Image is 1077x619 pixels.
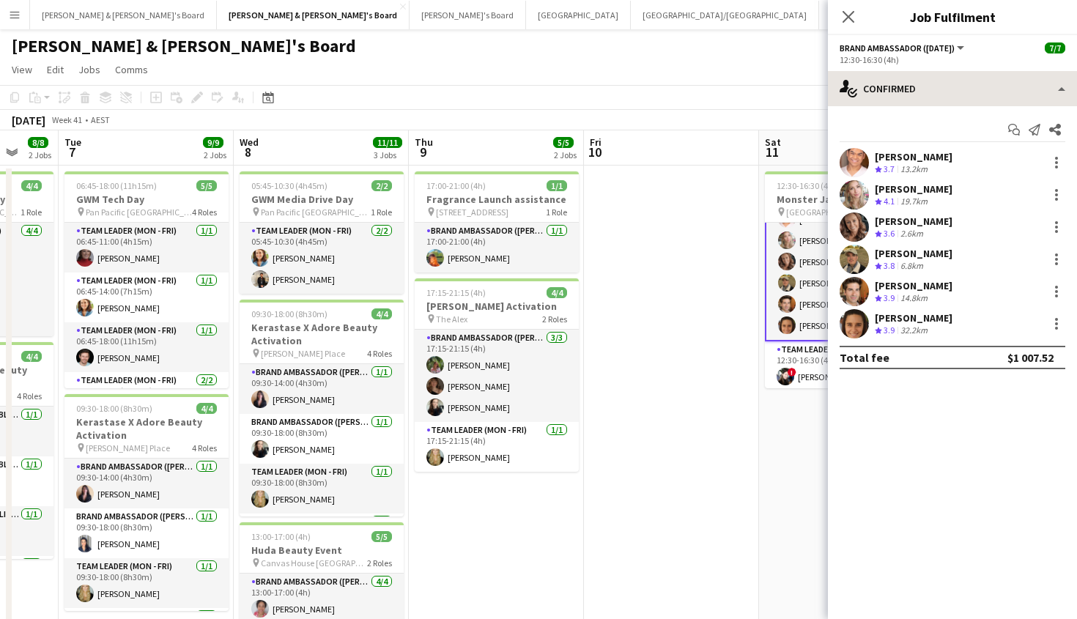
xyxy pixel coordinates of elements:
h3: Fragrance Launch assistance [415,193,579,206]
span: Pan Pacific [GEOGRAPHIC_DATA] [261,207,371,218]
button: [GEOGRAPHIC_DATA] [526,1,631,29]
app-card-role: Team Leader (Mon - Fri)1/106:45-18:00 (11h15m)[PERSON_NAME] [64,322,229,372]
h3: GWM Media Drive Day [240,193,404,206]
app-card-role: Brand Ambassador ([PERSON_NAME])1/109:30-14:00 (4h30m)[PERSON_NAME] [64,459,229,508]
app-job-card: 05:45-10:30 (4h45m)2/2GWM Media Drive Day Pan Pacific [GEOGRAPHIC_DATA]1 RoleTeam Leader (Mon - F... [240,171,404,294]
span: 3.7 [884,163,895,174]
app-job-card: 09:30-18:00 (8h30m)4/4Kerastase X Adore Beauty Activation [PERSON_NAME] Place4 RolesBrand Ambassa... [240,300,404,516]
span: Wed [240,136,259,149]
span: 4 Roles [192,207,217,218]
span: 5/5 [371,531,392,542]
span: 1 Role [546,207,567,218]
div: [PERSON_NAME] [875,247,952,260]
app-card-role: Brand Ambassador ([PERSON_NAME])3/317:15-21:15 (4h)[PERSON_NAME][PERSON_NAME][PERSON_NAME] [415,330,579,422]
div: 32.2km [897,325,930,337]
app-card-role: Team Leader (Mon - Fri)2/207:30-15:00 (7h30m) [64,372,229,443]
div: [PERSON_NAME] [875,150,952,163]
app-card-role: Brand Ambassador ([PERSON_NAME])1/109:30-14:00 (4h30m)[PERSON_NAME] [240,364,404,414]
app-card-role: Team Leader (Mon - Fri)2/205:45-10:30 (4h45m)[PERSON_NAME][PERSON_NAME] [240,223,404,294]
span: 2/2 [371,180,392,191]
span: 3.8 [884,260,895,271]
span: 9 [412,144,433,160]
span: 7 [62,144,81,160]
button: [GEOGRAPHIC_DATA]/[GEOGRAPHIC_DATA] [631,1,819,29]
span: [PERSON_NAME] Place [261,348,345,359]
span: 11 [763,144,781,160]
a: Edit [41,60,70,79]
span: ! [788,368,796,377]
div: 3 Jobs [374,149,401,160]
app-card-role: Brand Ambassador ([DATE])6/612:30-16:30 (4h)[PERSON_NAME][PERSON_NAME][PERSON_NAME][PERSON_NAME][... [765,182,929,341]
span: Tue [64,136,81,149]
span: 5/5 [196,180,217,191]
span: Pan Pacific [GEOGRAPHIC_DATA] [86,207,192,218]
span: Canvas House [GEOGRAPHIC_DATA] [261,557,367,568]
button: [PERSON_NAME]'s Board [410,1,526,29]
span: [GEOGRAPHIC_DATA] [786,207,867,218]
div: $1 007.52 [1007,350,1054,365]
span: 1 Role [21,207,42,218]
span: Sat [765,136,781,149]
app-card-role: Brand Ambassador ([PERSON_NAME])1/117:00-21:00 (4h)[PERSON_NAME] [415,223,579,273]
span: 13:00-17:00 (4h) [251,531,311,542]
h3: [PERSON_NAME] Activation [415,300,579,313]
span: 12:30-16:30 (4h) [777,180,836,191]
span: The Alex [436,314,467,325]
span: 4 Roles [192,442,217,453]
h3: Huda Beauty Event [240,544,404,557]
button: Brand Ambassador ([DATE]) [840,42,966,53]
div: Confirmed [828,71,1077,106]
h3: Kerastase X Adore Beauty Activation [240,321,404,347]
div: 14.8km [897,292,930,305]
span: 11/11 [373,137,402,148]
button: [PERSON_NAME] & [PERSON_NAME]'s Board [217,1,410,29]
h3: Kerastase X Adore Beauty Activation [64,415,229,442]
div: 2 Jobs [554,149,577,160]
span: View [12,63,32,76]
app-card-role: Team Leader (Mon - Fri)1/109:30-18:00 (8h30m)[PERSON_NAME] [64,558,229,608]
a: Jobs [73,60,106,79]
div: 12:30-16:30 (4h)7/7Monster Jam Activation [GEOGRAPHIC_DATA]2 RolesBrand Ambassador ([DATE])6/612:... [765,171,929,388]
app-job-card: 09:30-18:00 (8h30m)4/4Kerastase X Adore Beauty Activation [PERSON_NAME] Place4 RolesBrand Ambassa... [64,394,229,611]
span: 06:45-18:00 (11h15m) [76,180,157,191]
app-job-card: 17:15-21:15 (4h)4/4[PERSON_NAME] Activation The Alex2 RolesBrand Ambassador ([PERSON_NAME])3/317:... [415,278,579,472]
app-card-role: Team Leader (Mon - Fri)1/117:15-21:15 (4h)[PERSON_NAME] [415,422,579,472]
div: AEST [91,114,110,125]
div: 17:00-21:00 (4h)1/1Fragrance Launch assistance [STREET_ADDRESS]1 RoleBrand Ambassador ([PERSON_NA... [415,171,579,273]
span: Comms [115,63,148,76]
span: 05:45-10:30 (4h45m) [251,180,327,191]
h3: GWM Tech Day [64,193,229,206]
div: 12:30-16:30 (4h) [840,54,1065,65]
span: 4/4 [371,308,392,319]
span: 9/9 [203,137,223,148]
span: 3.9 [884,292,895,303]
app-job-card: 06:45-18:00 (11h15m)5/5GWM Tech Day Pan Pacific [GEOGRAPHIC_DATA]4 RolesTeam Leader (Mon - Fri)1/... [64,171,229,388]
button: [PERSON_NAME] & [PERSON_NAME]'s Board [30,1,217,29]
app-card-role: Team Leader (Mon - Fri)1/109:30-18:00 (8h30m)[PERSON_NAME] [240,464,404,514]
span: 8 [237,144,259,160]
div: [PERSON_NAME] [875,279,952,292]
app-card-role: Team Leader ([DATE])1/112:30-16:30 (4h)![PERSON_NAME] [765,341,929,391]
div: [PERSON_NAME] [875,215,952,228]
app-card-role: Team Leader (Mon - Fri)1/106:45-14:00 (7h15m)[PERSON_NAME] [64,273,229,322]
span: [STREET_ADDRESS] [436,207,508,218]
span: Edit [47,63,64,76]
app-card-role: Brand Ambassador ([PERSON_NAME])1/109:30-18:00 (8h30m)[PERSON_NAME] [64,508,229,558]
span: 2 Roles [367,557,392,568]
span: 17:00-21:00 (4h) [426,180,486,191]
span: Week 41 [48,114,85,125]
div: 19.7km [897,196,930,208]
h1: [PERSON_NAME] & [PERSON_NAME]'s Board [12,35,356,57]
span: 1/1 [547,180,567,191]
span: 4/4 [21,180,42,191]
div: 2.6km [897,228,926,240]
span: 4/4 [196,403,217,414]
div: [DATE] [12,113,45,127]
span: 8/8 [28,137,48,148]
div: [PERSON_NAME] [875,311,952,325]
span: 5/5 [553,137,574,148]
button: [GEOGRAPHIC_DATA] [819,1,924,29]
span: 17:15-21:15 (4h) [426,287,486,298]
